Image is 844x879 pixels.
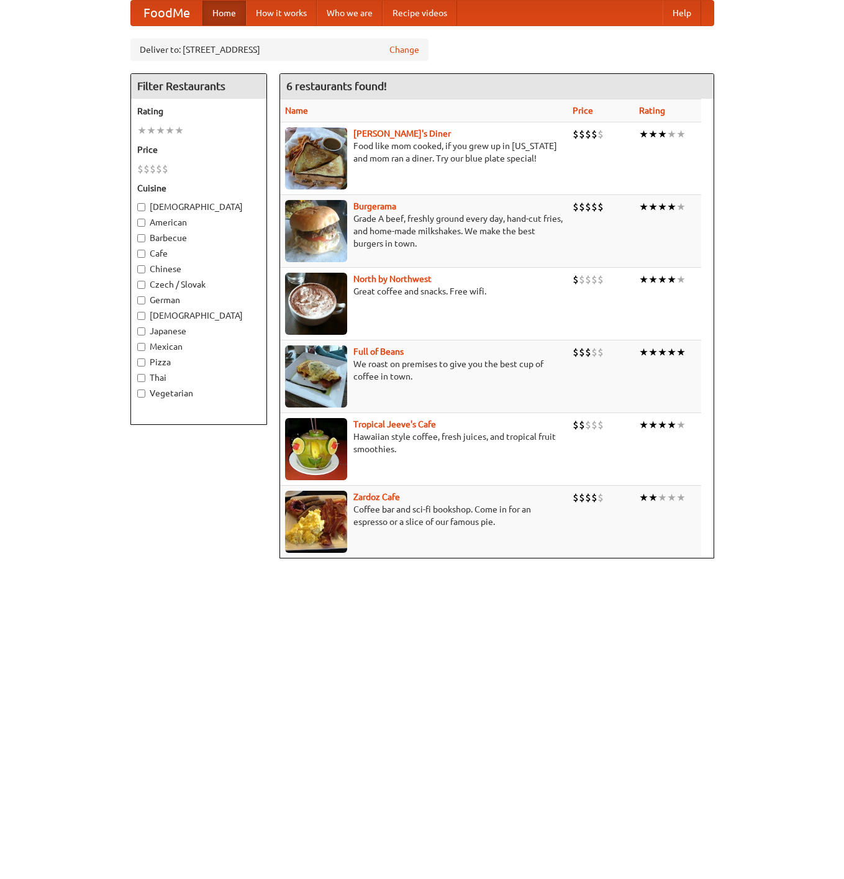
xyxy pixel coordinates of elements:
[585,273,591,286] li: $
[585,418,591,432] li: $
[137,234,145,242] input: Barbecue
[648,127,658,141] li: ★
[639,491,648,504] li: ★
[579,127,585,141] li: $
[676,200,686,214] li: ★
[246,1,317,25] a: How it works
[353,419,436,429] a: Tropical Jeeve's Cafe
[285,127,347,189] img: sallys.jpg
[131,74,266,99] h4: Filter Restaurants
[383,1,457,25] a: Recipe videos
[573,418,579,432] li: $
[137,358,145,367] input: Pizza
[597,491,604,504] li: $
[573,273,579,286] li: $
[137,201,260,213] label: [DEMOGRAPHIC_DATA]
[648,200,658,214] li: ★
[137,182,260,194] h5: Cuisine
[639,345,648,359] li: ★
[137,374,145,382] input: Thai
[579,200,585,214] li: $
[165,124,175,137] li: ★
[286,80,387,92] ng-pluralize: 6 restaurants found!
[353,129,451,139] b: [PERSON_NAME]'s Diner
[147,124,156,137] li: ★
[658,127,667,141] li: ★
[676,491,686,504] li: ★
[130,39,429,61] div: Deliver to: [STREET_ADDRESS]
[639,106,665,116] a: Rating
[156,124,165,137] li: ★
[579,418,585,432] li: $
[579,273,585,286] li: $
[591,127,597,141] li: $
[137,203,145,211] input: [DEMOGRAPHIC_DATA]
[573,345,579,359] li: $
[597,127,604,141] li: $
[137,309,260,322] label: [DEMOGRAPHIC_DATA]
[137,250,145,258] input: Cafe
[663,1,701,25] a: Help
[579,345,585,359] li: $
[137,162,143,176] li: $
[143,162,150,176] li: $
[573,491,579,504] li: $
[137,312,145,320] input: [DEMOGRAPHIC_DATA]
[353,201,396,211] a: Burgerama
[639,127,648,141] li: ★
[353,274,432,284] a: North by Northwest
[585,127,591,141] li: $
[667,273,676,286] li: ★
[591,273,597,286] li: $
[285,140,563,165] p: Food like mom cooked, if you grew up in [US_STATE] and mom ran a diner. Try our blue plate special!
[639,273,648,286] li: ★
[162,162,168,176] li: $
[137,371,260,384] label: Thai
[676,273,686,286] li: ★
[137,124,147,137] li: ★
[137,356,260,368] label: Pizza
[648,273,658,286] li: ★
[597,345,604,359] li: $
[597,200,604,214] li: $
[137,340,260,353] label: Mexican
[658,200,667,214] li: ★
[137,327,145,335] input: Japanese
[591,345,597,359] li: $
[285,345,347,408] img: beans.jpg
[137,294,260,306] label: German
[137,216,260,229] label: American
[150,162,156,176] li: $
[137,247,260,260] label: Cafe
[648,491,658,504] li: ★
[137,325,260,337] label: Japanese
[137,278,260,291] label: Czech / Slovak
[137,219,145,227] input: American
[353,347,404,357] a: Full of Beans
[137,265,145,273] input: Chinese
[285,212,563,250] p: Grade A beef, freshly ground every day, hand-cut fries, and home-made milkshakes. We make the bes...
[137,105,260,117] h5: Rating
[585,200,591,214] li: $
[591,418,597,432] li: $
[585,345,591,359] li: $
[137,296,145,304] input: German
[285,430,563,455] p: Hawaiian style coffee, fresh juices, and tropical fruit smoothies.
[648,345,658,359] li: ★
[156,162,162,176] li: $
[667,418,676,432] li: ★
[137,343,145,351] input: Mexican
[667,345,676,359] li: ★
[667,200,676,214] li: ★
[137,232,260,244] label: Barbecue
[353,492,400,502] a: Zardoz Cafe
[137,143,260,156] h5: Price
[591,491,597,504] li: $
[573,106,593,116] a: Price
[658,418,667,432] li: ★
[676,345,686,359] li: ★
[285,358,563,383] p: We roast on premises to give you the best cup of coffee in town.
